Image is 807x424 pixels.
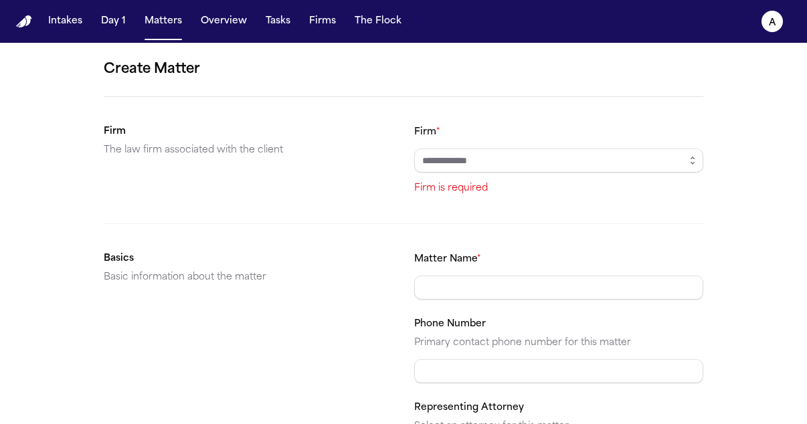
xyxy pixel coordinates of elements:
[43,9,88,33] button: Intakes
[414,148,703,173] input: Select a firm
[414,335,703,351] p: Primary contact phone number for this matter
[104,142,393,158] p: The law firm associated with the client
[104,270,393,286] p: Basic information about the matter
[414,254,481,264] label: Matter Name
[260,9,296,33] button: Tasks
[414,403,524,413] label: Representing Attorney
[195,9,252,33] button: Overview
[16,15,32,28] img: Finch Logo
[104,251,393,267] h2: Basics
[139,9,187,33] button: Matters
[96,9,131,33] button: Day 1
[16,15,32,28] a: Home
[414,127,440,137] label: Firm
[349,9,407,33] button: The Flock
[414,319,486,329] label: Phone Number
[104,124,393,140] h2: Firm
[104,59,703,80] h1: Create Matter
[414,181,703,197] p: Firm is required
[304,9,341,33] button: Firms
